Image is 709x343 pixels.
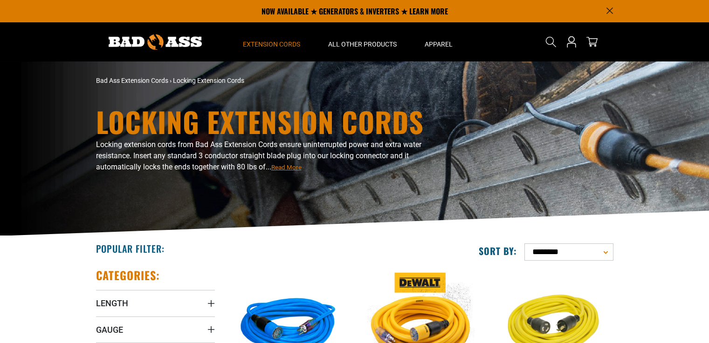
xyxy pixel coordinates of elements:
a: Bad Ass Extension Cords [96,77,168,84]
span: Read More [271,164,302,171]
h2: Categories: [96,268,160,282]
label: Sort by: [479,245,517,257]
h2: Popular Filter: [96,242,165,255]
nav: breadcrumbs [96,76,436,86]
span: Locking extension cords from Bad Ass Extension Cords ensure uninterrupted power and extra water r... [96,140,421,171]
h1: Locking Extension Cords [96,108,436,135]
img: Bad Ass Extension Cords [109,34,202,50]
span: All Other Products [328,40,397,48]
span: Locking Extension Cords [173,77,244,84]
span: Gauge [96,324,123,335]
span: Extension Cords [243,40,300,48]
span: Length [96,298,128,309]
summary: Gauge [96,316,215,343]
summary: Length [96,290,215,316]
summary: All Other Products [314,22,411,61]
span: Apparel [425,40,453,48]
summary: Apparel [411,22,467,61]
span: › [170,77,172,84]
summary: Extension Cords [229,22,314,61]
summary: Search [544,34,558,49]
